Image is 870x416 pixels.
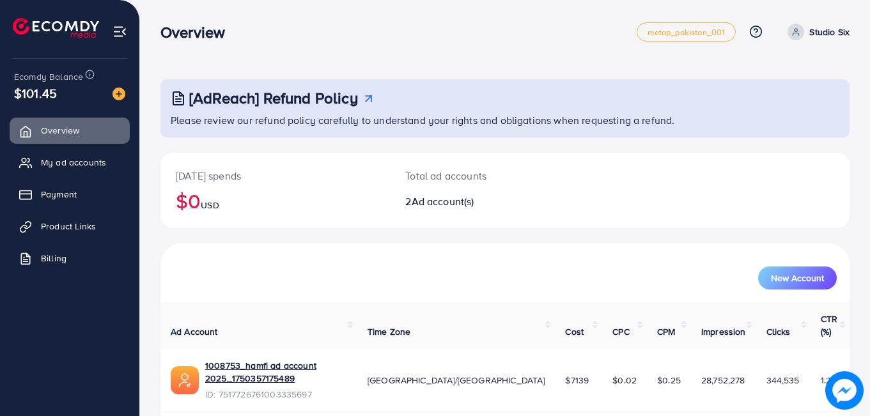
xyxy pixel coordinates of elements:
[766,374,800,387] span: 344,535
[771,273,824,282] span: New Account
[782,24,850,40] a: Studio Six
[160,23,235,42] h3: Overview
[176,168,375,183] p: [DATE] spends
[809,24,850,40] p: Studio Six
[41,188,77,201] span: Payment
[10,245,130,271] a: Billing
[171,325,218,338] span: Ad Account
[405,196,547,208] h2: 2
[41,252,66,265] span: Billing
[171,112,842,128] p: Please review our refund policy carefully to understand your rights and obligations when requesti...
[657,374,681,387] span: $0.25
[10,118,130,143] a: Overview
[368,325,410,338] span: Time Zone
[14,70,83,83] span: Ecomdy Balance
[821,312,837,338] span: CTR (%)
[176,189,375,213] h2: $0
[612,374,637,387] span: $0.02
[821,374,831,387] span: 1.2
[565,374,589,387] span: $7139
[41,124,79,137] span: Overview
[189,89,358,107] h3: [AdReach] Refund Policy
[10,181,130,207] a: Payment
[825,371,864,410] img: image
[14,84,57,102] span: $101.45
[10,150,130,175] a: My ad accounts
[41,220,96,233] span: Product Links
[41,156,106,169] span: My ad accounts
[412,194,474,208] span: Ad account(s)
[701,374,745,387] span: 28,752,278
[205,388,347,401] span: ID: 7517726761003335697
[648,28,726,36] span: metap_pakistan_001
[701,325,746,338] span: Impression
[612,325,629,338] span: CPC
[565,325,584,338] span: Cost
[368,374,545,387] span: [GEOGRAPHIC_DATA]/[GEOGRAPHIC_DATA]
[113,88,125,100] img: image
[10,213,130,239] a: Product Links
[766,325,791,338] span: Clicks
[637,22,736,42] a: metap_pakistan_001
[113,24,127,39] img: menu
[171,366,199,394] img: ic-ads-acc.e4c84228.svg
[205,359,347,385] a: 1008753_hamfi ad account 2025_1750357175489
[758,266,837,289] button: New Account
[405,168,547,183] p: Total ad accounts
[657,325,675,338] span: CPM
[201,199,219,212] span: USD
[13,18,99,38] img: logo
